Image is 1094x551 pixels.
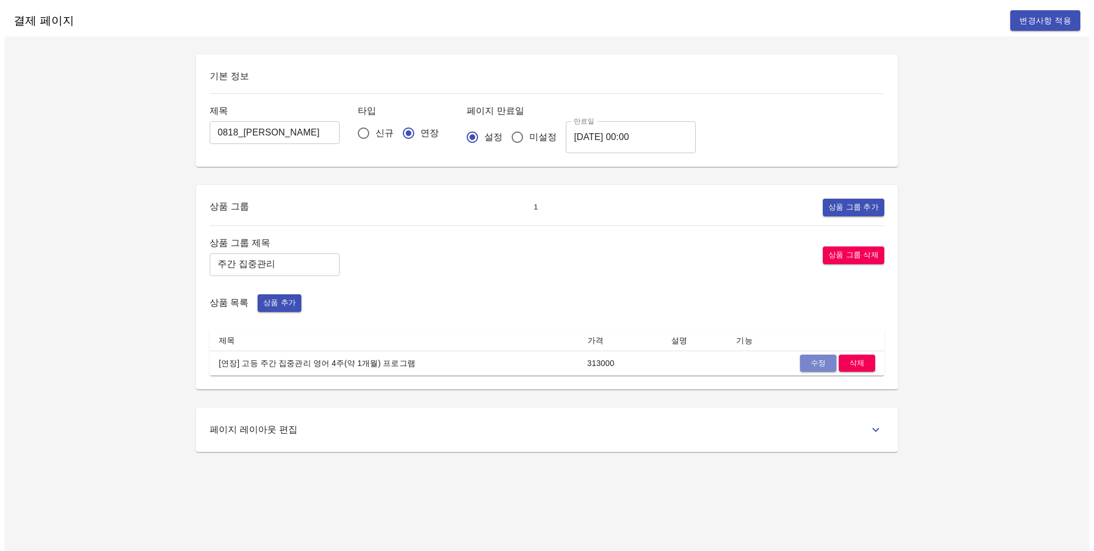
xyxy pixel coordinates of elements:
[421,126,439,140] span: 연장
[467,103,696,119] h6: 페이지 만료일
[210,235,340,251] h6: 상품 그룹 제목
[823,246,884,264] button: 상품 그룹 삭제
[210,297,248,309] span: 상품 목록
[1019,14,1071,28] span: 변경사항 적용
[375,126,394,140] span: 신규
[828,249,879,262] span: 상품 그룹 삭제
[210,68,884,84] h6: 기본 정보
[806,357,831,370] span: 수정
[867,421,884,438] button: toggle-layout
[1010,10,1080,31] button: 변경사항 적용
[844,357,870,370] span: 삭제
[210,330,578,351] th: 제목
[358,103,448,119] h6: 타입
[14,11,74,30] h6: 결제 페이지
[578,351,662,376] td: 313000
[578,330,662,351] th: 가격
[525,199,548,216] button: 1
[484,130,503,144] span: 설정
[258,294,301,312] button: 상품 추가
[210,421,884,438] div: 페이지 레이아웃 편집toggle-layout
[828,201,879,214] span: 상품 그룹 추가
[528,201,545,214] span: 1
[800,355,836,372] button: 수정
[823,199,884,216] button: 상품 그룹 추가
[210,351,578,376] td: [연장] 고등 주간 집중관리 영어 4주(약 1개월) 프로그램
[210,199,249,216] h6: 상품 그룹
[210,103,340,119] h6: 제목
[727,330,884,351] th: 기능
[529,130,557,144] span: 미설정
[839,355,875,372] button: 삭제
[662,330,728,351] th: 설명
[210,422,298,438] h6: 페이지 레이아웃 편집
[263,297,296,310] span: 상품 추가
